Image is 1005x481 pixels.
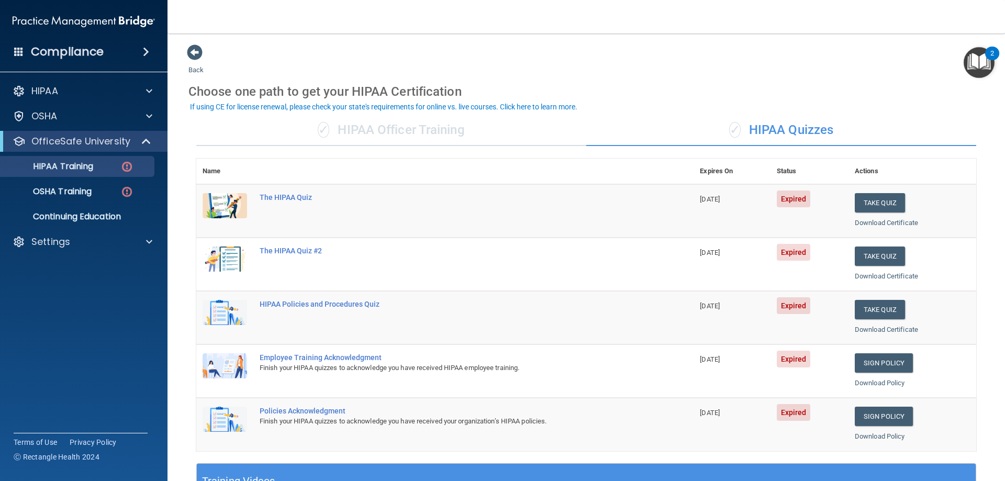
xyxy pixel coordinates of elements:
p: Continuing Education [7,211,150,222]
th: Expires On [694,159,770,184]
a: Terms of Use [14,437,57,448]
div: Finish your HIPAA quizzes to acknowledge you have received HIPAA employee training. [260,362,641,374]
button: Take Quiz [855,247,905,266]
button: Take Quiz [855,193,905,212]
div: Choose one path to get your HIPAA Certification [188,76,984,107]
div: Policies Acknowledgment [260,407,641,415]
a: Privacy Policy [70,437,117,448]
div: The HIPAA Quiz [260,193,641,202]
button: Open Resource Center, 2 new notifications [964,47,995,78]
iframe: Drift Widget Chat Controller [824,407,992,449]
span: [DATE] [700,302,720,310]
a: Download Certificate [855,272,918,280]
div: 2 [990,53,994,67]
div: HIPAA Policies and Procedures Quiz [260,300,641,308]
th: Name [196,159,253,184]
span: Expired [777,351,811,367]
span: Ⓒ Rectangle Health 2024 [14,452,99,462]
span: Expired [777,244,811,261]
div: If using CE for license renewal, please check your state's requirements for online vs. live cours... [190,103,577,110]
button: Take Quiz [855,300,905,319]
div: Finish your HIPAA quizzes to acknowledge you have received your organization’s HIPAA policies. [260,415,641,428]
p: OSHA Training [7,186,92,197]
div: The HIPAA Quiz #2 [260,247,641,255]
a: Sign Policy [855,353,913,373]
img: PMB logo [13,11,155,32]
span: Expired [777,191,811,207]
a: OSHA [13,110,152,122]
a: Settings [13,236,152,248]
span: Expired [777,297,811,314]
div: HIPAA Officer Training [196,115,586,146]
a: Download Certificate [855,219,918,227]
p: HIPAA Training [7,161,93,172]
img: danger-circle.6113f641.png [120,185,133,198]
span: Expired [777,404,811,421]
a: Back [188,53,204,74]
span: [DATE] [700,195,720,203]
a: HIPAA [13,85,152,97]
span: ✓ [729,122,741,138]
th: Status [770,159,848,184]
span: [DATE] [700,355,720,363]
span: [DATE] [700,409,720,417]
p: HIPAA [31,85,58,97]
p: OfficeSafe University [31,135,130,148]
th: Actions [848,159,976,184]
button: If using CE for license renewal, please check your state's requirements for online vs. live cours... [188,102,579,112]
a: Download Certificate [855,326,918,333]
div: HIPAA Quizzes [586,115,976,146]
img: danger-circle.6113f641.png [120,160,133,173]
div: Employee Training Acknowledgment [260,353,641,362]
h4: Compliance [31,44,104,59]
span: ✓ [318,122,329,138]
a: Download Policy [855,379,905,387]
p: OSHA [31,110,58,122]
p: Settings [31,236,70,248]
a: OfficeSafe University [13,135,152,148]
span: [DATE] [700,249,720,256]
